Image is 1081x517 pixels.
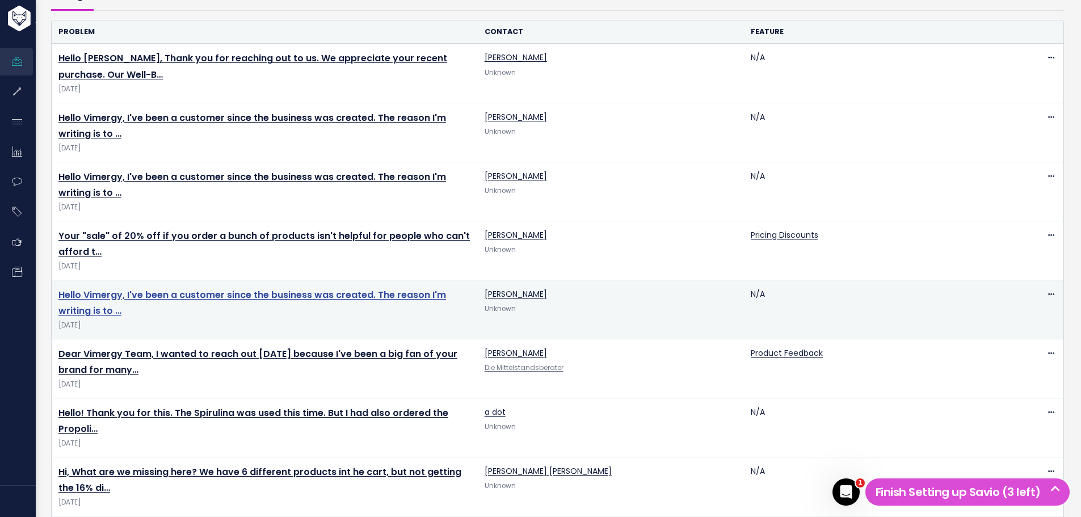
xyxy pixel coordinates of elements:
td: N/A [744,398,1010,457]
h5: Finish Setting up Savio (3 left) [870,484,1065,501]
span: [DATE] [58,379,471,390]
a: Hello [PERSON_NAME], Thank you for reaching out to us. We appreciate your recent purchase. Our We... [58,52,447,81]
span: Unknown [485,245,516,254]
td: N/A [744,162,1010,221]
a: [PERSON_NAME] [485,170,547,182]
a: a dot [485,406,506,418]
th: Feature [744,20,1010,44]
a: [PERSON_NAME] [PERSON_NAME] [485,465,612,477]
span: [DATE] [58,320,471,331]
a: Hello Vimergy, I've been a customer since the business was created. The reason I'm writing is to … [58,288,446,318]
th: Problem [52,20,478,44]
span: [DATE] [58,83,471,95]
span: Unknown [485,304,516,313]
iframe: Intercom live chat [832,478,860,506]
a: [PERSON_NAME] [485,288,547,300]
td: N/A [744,103,1010,162]
a: Hello Vimergy, I've been a customer since the business was created. The reason I'm writing is to … [58,111,446,141]
a: Your "sale" of 20% off if you order a bunch of products isn't helpful for people who can't afford t… [58,229,470,259]
span: Unknown [485,481,516,490]
a: Pricing Discounts [751,229,818,241]
a: Product Feedback [751,347,823,359]
span: Unknown [485,422,516,431]
a: Hello Vimergy, I've been a customer since the business was created. The reason I'm writing is to … [58,170,446,200]
a: Hi, What are we missing here? We have 6 different products int he cart, but not getting the 16% di… [58,465,461,495]
a: Hello! Thank you for this. The Spirulina was used this time. But I had also ordered the Propoli… [58,406,448,436]
span: [DATE] [58,260,471,272]
td: N/A [744,457,1010,516]
span: [DATE] [58,142,471,154]
img: logo-white.9d6f32f41409.svg [5,6,93,31]
a: Dear Vimergy Team, I wanted to reach out [DATE] because I've been a big fan of your brand for many… [58,347,457,377]
a: [PERSON_NAME] [485,229,547,241]
span: Unknown [485,186,516,195]
a: [PERSON_NAME] [485,347,547,359]
span: Unknown [485,68,516,77]
td: N/A [744,280,1010,339]
span: [DATE] [58,497,471,508]
td: N/A [744,44,1010,103]
th: Contact [478,20,744,44]
a: [PERSON_NAME] [485,111,547,123]
span: 1 [856,478,865,487]
span: [DATE] [58,438,471,449]
a: Die Mittelstandsberater [485,363,563,372]
span: [DATE] [58,201,471,213]
a: [PERSON_NAME] [485,52,547,63]
span: Unknown [485,127,516,136]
